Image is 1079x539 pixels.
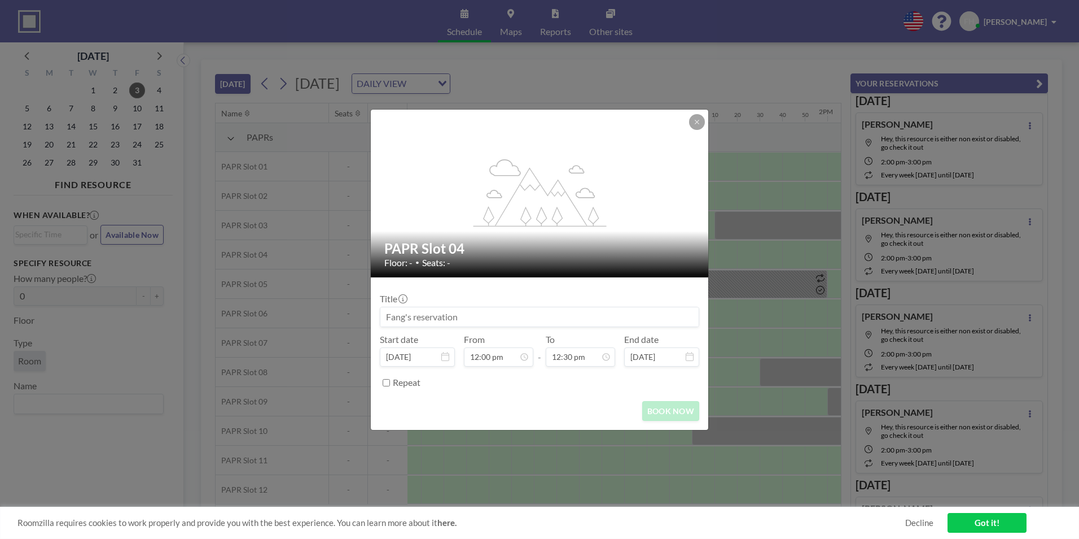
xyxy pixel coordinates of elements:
span: Floor: - [384,257,413,268]
a: here. [437,518,457,528]
span: Roomzilla requires cookies to work properly and provide you with the best experience. You can lea... [17,518,905,528]
h2: PAPR Slot 04 [384,240,696,257]
a: Got it! [948,513,1027,533]
label: From [464,334,485,345]
button: BOOK NOW [642,401,699,421]
label: End date [624,334,659,345]
g: flex-grow: 1.2; [473,158,607,226]
span: - [538,338,541,363]
span: Seats: - [422,257,450,268]
label: Start date [380,334,418,345]
a: Decline [905,518,933,528]
label: Repeat [393,377,420,388]
span: • [415,258,419,267]
input: Fang's reservation [380,307,699,327]
label: Title [380,293,406,305]
label: To [546,334,555,345]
